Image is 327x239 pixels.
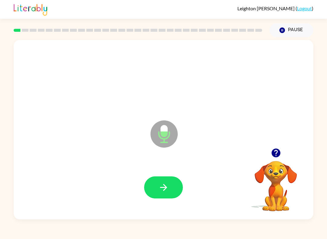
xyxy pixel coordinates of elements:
[269,23,313,37] button: Pause
[246,152,306,212] video: Your browser must support playing .mp4 files to use Literably. Please try using another browser.
[237,5,296,11] span: Leighton [PERSON_NAME]
[297,5,312,11] a: Logout
[14,2,47,16] img: Literably
[237,5,313,11] div: ( )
